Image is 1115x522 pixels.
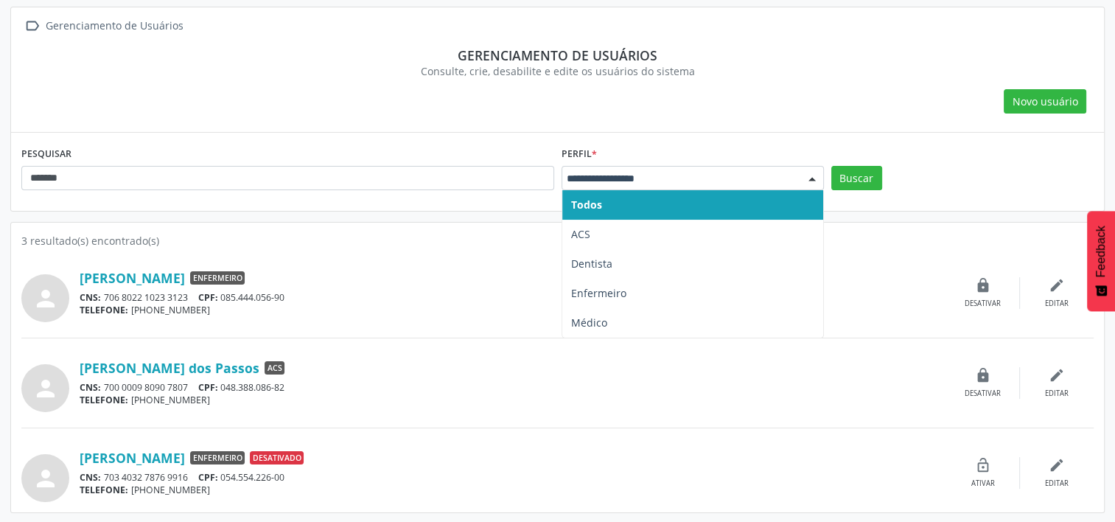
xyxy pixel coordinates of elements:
[80,471,946,484] div: 703 4032 7876 9916 054.554.226-00
[831,166,882,191] button: Buscar
[80,291,946,304] div: 706 8022 1023 3123 085.444.056-90
[80,381,101,394] span: CNS:
[32,47,1083,63] div: Gerenciamento de usuários
[1004,89,1086,114] button: Novo usuário
[80,291,101,304] span: CNS:
[971,478,995,489] div: Ativar
[1049,277,1065,293] i: edit
[1045,478,1069,489] div: Editar
[43,15,186,37] div: Gerenciamento de Usuários
[571,257,612,271] span: Dentista
[1049,457,1065,473] i: edit
[1094,226,1108,277] span: Feedback
[965,299,1001,309] div: Desativar
[190,451,245,464] span: Enfermeiro
[975,367,991,383] i: lock
[1045,389,1069,399] div: Editar
[80,360,259,376] a: [PERSON_NAME] dos Passos
[190,271,245,285] span: Enfermeiro
[80,450,185,466] a: [PERSON_NAME]
[21,15,43,37] i: 
[1013,94,1078,109] span: Novo usuário
[1087,211,1115,311] button: Feedback - Mostrar pesquisa
[80,471,101,484] span: CNS:
[198,471,218,484] span: CPF:
[21,233,1094,248] div: 3 resultado(s) encontrado(s)
[21,15,186,37] a:  Gerenciamento de Usuários
[32,375,59,402] i: person
[571,286,626,300] span: Enfermeiro
[80,381,946,394] div: 700 0009 8090 7807 048.388.086-82
[965,389,1001,399] div: Desativar
[80,394,128,406] span: TELEFONE:
[975,277,991,293] i: lock
[265,361,284,375] span: ACS
[198,291,218,304] span: CPF:
[1045,299,1069,309] div: Editar
[198,381,218,394] span: CPF:
[21,143,71,166] label: PESQUISAR
[562,143,597,166] label: Perfil
[80,304,946,316] div: [PHONE_NUMBER]
[250,451,304,464] span: Desativado
[571,316,607,330] span: Médico
[32,63,1083,79] div: Consulte, crie, desabilite e edite os usuários do sistema
[1049,367,1065,383] i: edit
[975,457,991,473] i: lock_open
[571,227,590,241] span: ACS
[571,198,602,212] span: Todos
[32,285,59,312] i: person
[80,484,128,496] span: TELEFONE:
[80,394,946,406] div: [PHONE_NUMBER]
[80,484,946,496] div: [PHONE_NUMBER]
[80,304,128,316] span: TELEFONE:
[80,270,185,286] a: [PERSON_NAME]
